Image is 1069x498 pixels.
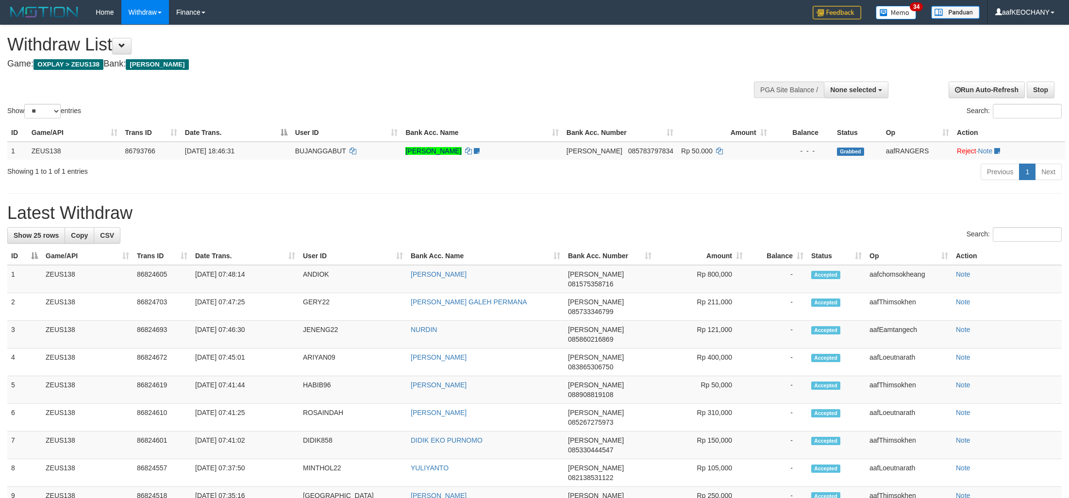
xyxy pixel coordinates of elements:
td: aafThimsokhen [866,432,952,459]
span: Grabbed [837,148,864,156]
td: aafLoeutnarath [866,349,952,376]
td: 2 [7,293,42,321]
a: [PERSON_NAME] [411,381,467,389]
th: Trans ID: activate to sort column ascending [121,124,181,142]
span: Accepted [811,299,840,307]
span: [PERSON_NAME] [567,147,622,155]
td: 86824619 [133,376,191,404]
span: [PERSON_NAME] [568,270,624,278]
td: ARIYAN09 [299,349,407,376]
label: Search: [967,104,1062,118]
div: PGA Site Balance / [754,82,824,98]
a: Note [956,353,970,361]
a: Note [978,147,993,155]
td: aafEamtangech [866,321,952,349]
th: Action [952,247,1062,265]
td: aafLoeutnarath [866,404,952,432]
a: Show 25 rows [7,227,65,244]
td: aafchomsokheang [866,265,952,293]
a: Note [956,409,970,416]
td: - [747,404,807,432]
td: MINTHOL22 [299,459,407,487]
a: [PERSON_NAME] [405,147,461,155]
td: aafThimsokhen [866,376,952,404]
a: Previous [981,164,1019,180]
label: Show entries [7,104,81,118]
td: Rp 105,000 [655,459,747,487]
th: Game/API: activate to sort column ascending [42,247,133,265]
a: Note [956,436,970,444]
span: 86793766 [125,147,155,155]
td: - [747,432,807,459]
td: 7 [7,432,42,459]
span: Accepted [811,326,840,334]
td: aafLoeutnarath [866,459,952,487]
td: Rp 211,000 [655,293,747,321]
select: Showentries [24,104,61,118]
td: 86824610 [133,404,191,432]
a: Note [956,326,970,333]
span: Copy 085733346799 to clipboard [568,308,613,315]
td: ANDIOK [299,265,407,293]
td: aafThimsokhen [866,293,952,321]
span: [PERSON_NAME] [568,409,624,416]
a: Reject [957,147,976,155]
td: 86824703 [133,293,191,321]
td: ZEUS138 [42,459,133,487]
td: - [747,265,807,293]
div: - - - [775,146,829,156]
td: 1 [7,265,42,293]
a: [PERSON_NAME] GALEH PERMANA [411,298,527,306]
span: Copy 085860216869 to clipboard [568,335,613,343]
td: ZEUS138 [42,349,133,376]
td: ZEUS138 [42,265,133,293]
th: User ID: activate to sort column ascending [299,247,407,265]
h1: Latest Withdraw [7,203,1062,223]
th: Amount: activate to sort column ascending [677,124,771,142]
a: YULIYANTO [411,464,449,472]
th: ID [7,124,28,142]
span: Copy 085267275973 to clipboard [568,418,613,426]
span: Copy 083865306750 to clipboard [568,363,613,371]
th: Status [833,124,882,142]
span: Accepted [811,354,840,362]
th: Status: activate to sort column ascending [807,247,866,265]
span: Rp 50.000 [681,147,713,155]
td: 3 [7,321,42,349]
td: 5 [7,376,42,404]
span: Copy 088908819108 to clipboard [568,391,613,398]
span: BUJANGGABUT [295,147,346,155]
span: Copy 085330444547 to clipboard [568,446,613,454]
th: Trans ID: activate to sort column ascending [133,247,191,265]
img: Button%20Memo.svg [876,6,917,19]
span: Show 25 rows [14,232,59,239]
th: Bank Acc. Name: activate to sort column ascending [401,124,562,142]
th: Date Trans.: activate to sort column ascending [191,247,299,265]
span: Copy 082138531122 to clipboard [568,474,613,481]
span: [PERSON_NAME] [568,353,624,361]
h1: Withdraw List [7,35,703,54]
td: Rp 121,000 [655,321,747,349]
span: Copy 081575358716 to clipboard [568,280,613,288]
span: [PERSON_NAME] [568,381,624,389]
th: Op: activate to sort column ascending [882,124,953,142]
a: 1 [1019,164,1036,180]
td: · [953,142,1065,160]
span: Accepted [811,271,840,279]
td: - [747,459,807,487]
td: 86824557 [133,459,191,487]
span: Accepted [811,409,840,417]
span: [PERSON_NAME] [126,59,188,70]
td: [DATE] 07:41:02 [191,432,299,459]
td: - [747,321,807,349]
th: Game/API: activate to sort column ascending [28,124,121,142]
img: MOTION_logo.png [7,5,81,19]
span: [DATE] 18:46:31 [185,147,234,155]
td: ZEUS138 [42,404,133,432]
td: 86824605 [133,265,191,293]
th: Amount: activate to sort column ascending [655,247,747,265]
a: NURDIN [411,326,437,333]
th: Date Trans.: activate to sort column descending [181,124,291,142]
td: [DATE] 07:41:44 [191,376,299,404]
td: 1 [7,142,28,160]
